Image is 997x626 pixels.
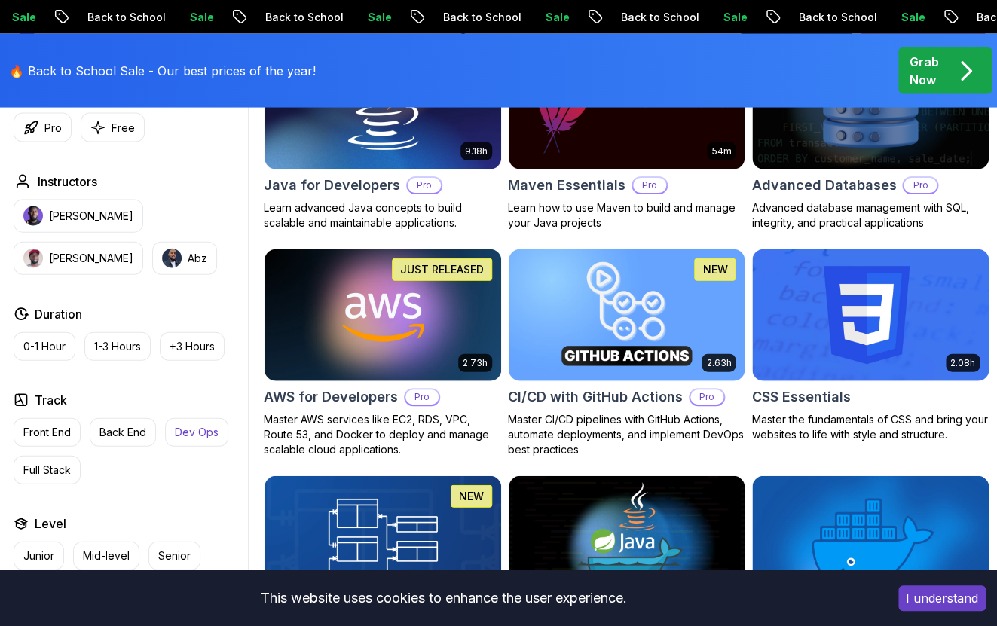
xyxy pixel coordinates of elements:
[463,357,488,369] p: 2.73h
[752,476,989,609] img: Docker For Professionals card
[508,36,746,231] a: Maven Essentials card54mMaven EssentialsProLearn how to use Maven to build and manage your Java p...
[35,515,66,533] h2: Level
[14,200,143,233] button: instructor img[PERSON_NAME]
[751,249,989,443] a: CSS Essentials card2.08hCSS EssentialsMaster the fundamentals of CSS and bring your websites to l...
[84,332,151,361] button: 1-3 Hours
[459,489,484,504] p: NEW
[751,200,989,231] p: Advanced database management with SQL, integrity, and practical applications
[148,542,200,570] button: Senior
[711,145,731,157] p: 54m
[508,412,746,457] p: Master CI/CD pipelines with GitHub Actions, automate deployments, and implement DevOps best pract...
[23,548,54,563] p: Junior
[73,542,139,570] button: Mid-level
[882,10,931,25] p: Sale
[162,249,182,268] img: instructor img
[14,542,64,570] button: Junior
[508,386,683,408] h2: CI/CD with GitHub Actions
[9,62,316,80] p: 🔥 Back to School Sale - Our best prices of the year!
[706,357,731,369] p: 2.63h
[527,10,575,25] p: Sale
[14,332,75,361] button: 0-1 Hour
[633,178,666,193] p: Pro
[23,249,43,268] img: instructor img
[265,476,501,609] img: Database Design & Implementation card
[509,476,745,609] img: Docker for Java Developers card
[49,209,133,224] p: [PERSON_NAME]
[94,339,141,354] p: 1-3 Hours
[160,332,225,361] button: +3 Hours
[35,391,67,409] h2: Track
[751,175,896,196] h2: Advanced Databases
[264,200,502,231] p: Learn advanced Java concepts to build scalable and maintainable applications.
[508,200,746,231] p: Learn how to use Maven to build and manage your Java projects
[23,425,71,440] p: Front End
[408,178,441,193] p: Pro
[904,178,937,193] p: Pro
[35,305,82,323] h2: Duration
[705,10,753,25] p: Sale
[751,36,989,231] a: Advanced Databases cardAdvanced DatabasesProAdvanced database management with SQL, integrity, and...
[751,412,989,442] p: Master the fundamentals of CSS and bring your websites to life with style and structure.
[158,548,191,563] p: Senior
[49,251,133,266] p: [PERSON_NAME]
[264,249,502,458] a: AWS for Developers card2.73hJUST RELEASEDAWS for DevelopersProMaster AWS services like EC2, RDS, ...
[83,548,130,563] p: Mid-level
[112,121,135,136] p: Free
[14,242,143,275] button: instructor img[PERSON_NAME]
[14,113,72,142] button: Pro
[265,249,501,382] img: AWS for Developers card
[264,386,398,408] h2: AWS for Developers
[44,121,62,136] p: Pro
[11,582,876,615] div: This website uses cookies to enhance the user experience.
[508,249,746,458] a: CI/CD with GitHub Actions card2.63hNEWCI/CD with GitHub ActionsProMaster CI/CD pipelines with Git...
[264,175,400,196] h2: Java for Developers
[264,36,502,231] a: Java for Developers card9.18hJava for DevelopersProLearn advanced Java concepts to build scalable...
[264,412,502,457] p: Master AWS services like EC2, RDS, VPC, Route 53, and Docker to deploy and manage scalable cloud ...
[152,242,217,275] button: instructor imgAbz
[99,425,146,440] p: Back End
[508,175,625,196] h2: Maven Essentials
[246,10,349,25] p: Back to School
[690,389,723,405] p: Pro
[950,357,975,369] p: 2.08h
[23,206,43,226] img: instructor img
[910,53,939,89] p: Grab Now
[171,10,219,25] p: Sale
[165,418,228,447] button: Dev Ops
[69,10,171,25] p: Back to School
[780,10,882,25] p: Back to School
[23,463,71,478] p: Full Stack
[170,339,215,354] p: +3 Hours
[405,389,439,405] p: Pro
[175,425,219,440] p: Dev Ops
[752,249,989,382] img: CSS Essentials card
[349,10,397,25] p: Sale
[424,10,527,25] p: Back to School
[14,418,81,447] button: Front End
[90,418,156,447] button: Back End
[702,262,727,277] p: NEW
[898,585,986,611] button: Accept cookies
[602,10,705,25] p: Back to School
[400,262,484,277] p: JUST RELEASED
[188,251,207,266] p: Abz
[14,456,81,484] button: Full Stack
[509,249,745,382] img: CI/CD with GitHub Actions card
[23,339,66,354] p: 0-1 Hour
[751,386,850,408] h2: CSS Essentials
[38,173,97,191] h2: Instructors
[81,113,145,142] button: Free
[465,145,488,157] p: 9.18h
